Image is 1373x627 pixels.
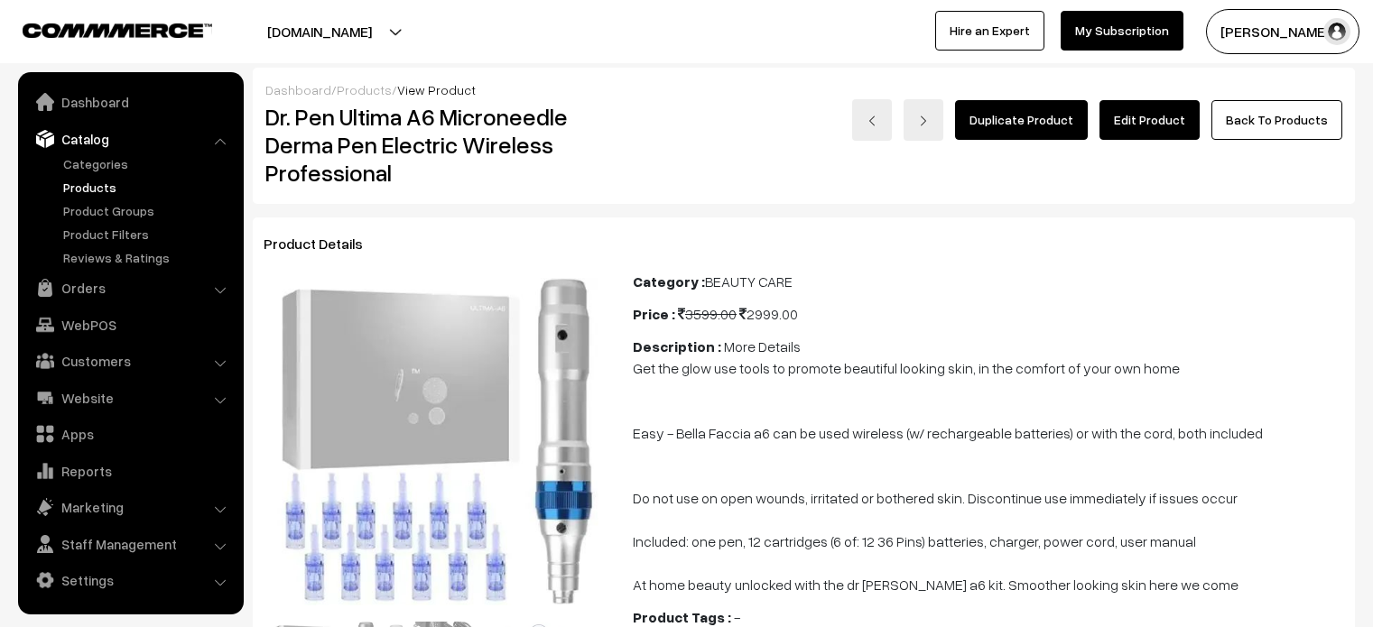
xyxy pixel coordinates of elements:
a: COMMMERCE [23,18,181,40]
b: Category : [633,272,705,290]
img: right-arrow.png [918,115,929,126]
a: Duplicate Product [955,100,1088,140]
span: 3599.00 [678,305,737,323]
a: Products [59,178,237,197]
a: Website [23,382,237,414]
div: 2999.00 [633,303,1344,325]
a: Product Filters [59,225,237,244]
a: Catalog [23,123,237,155]
b: Description : [633,337,721,355]
a: Apps [23,418,237,450]
img: 12061754649333-t1gjvohh.jpeg [271,278,598,605]
a: Dashboard [265,82,331,97]
a: Dashboard [23,86,237,118]
a: Reports [23,455,237,487]
div: / / [265,80,1342,99]
a: Categories [59,154,237,173]
span: View Product [397,82,476,97]
div: BEAUTY CARE [633,271,1344,292]
span: Product Details [264,235,385,253]
a: Reviews & Ratings [59,248,237,267]
a: WebPOS [23,309,237,341]
img: COMMMERCE [23,23,212,37]
button: [DOMAIN_NAME] [204,9,435,54]
a: Products [337,82,392,97]
a: Settings [23,564,237,596]
a: Customers [23,345,237,377]
a: Back To Products [1211,100,1342,140]
span: More Details Get the glow use tools to promote beautiful looking skin, in the comfort of your own... [633,337,1263,594]
a: Edit Product [1099,100,1200,140]
a: My Subscription [1061,11,1183,51]
button: [PERSON_NAME] [1206,9,1359,54]
span: - [734,608,740,626]
a: Staff Management [23,528,237,560]
img: left-arrow.png [867,115,877,126]
a: Hire an Expert [935,11,1044,51]
b: Price : [633,305,675,323]
img: user [1323,18,1350,45]
a: Marketing [23,491,237,523]
h2: Dr. Pen Ultima A6 Microneedle Derma Pen Electric Wireless Professional [265,103,607,188]
a: Product Groups [59,201,237,220]
b: Product Tags : [633,608,731,626]
a: Orders [23,272,237,304]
